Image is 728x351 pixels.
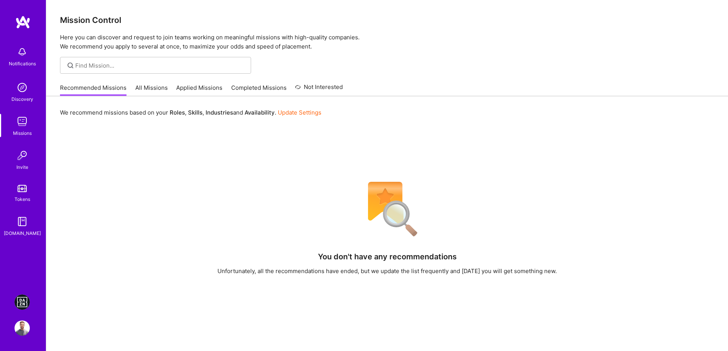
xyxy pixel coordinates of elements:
[231,84,287,96] a: Completed Missions
[278,109,321,116] a: Update Settings
[15,114,30,129] img: teamwork
[11,95,33,103] div: Discovery
[13,320,32,336] a: User Avatar
[60,84,126,96] a: Recommended Missions
[9,60,36,68] div: Notifications
[176,84,222,96] a: Applied Missions
[18,185,27,192] img: tokens
[16,163,28,171] div: Invite
[15,80,30,95] img: discovery
[60,108,321,116] p: We recommend missions based on your , , and .
[13,129,32,137] div: Missions
[15,320,30,336] img: User Avatar
[4,229,41,237] div: [DOMAIN_NAME]
[15,148,30,163] img: Invite
[15,195,30,203] div: Tokens
[295,82,343,96] a: Not Interested
[15,15,31,29] img: logo
[355,177,420,242] img: No Results
[15,44,30,60] img: bell
[66,61,75,70] i: icon SearchGrey
[217,267,557,275] div: Unfortunately, all the recommendations have ended, but we update the list frequently and [DATE] y...
[245,109,275,116] b: Availability
[60,33,714,51] p: Here you can discover and request to join teams working on meaningful missions with high-quality ...
[13,294,32,310] a: DAZN: Event Moderators for Israel Based Team
[188,109,203,116] b: Skills
[15,214,30,229] img: guide book
[206,109,233,116] b: Industries
[170,109,185,116] b: Roles
[318,252,457,261] h4: You don't have any recommendations
[135,84,168,96] a: All Missions
[15,294,30,310] img: DAZN: Event Moderators for Israel Based Team
[75,61,245,70] input: Find Mission...
[60,15,714,25] h3: Mission Control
